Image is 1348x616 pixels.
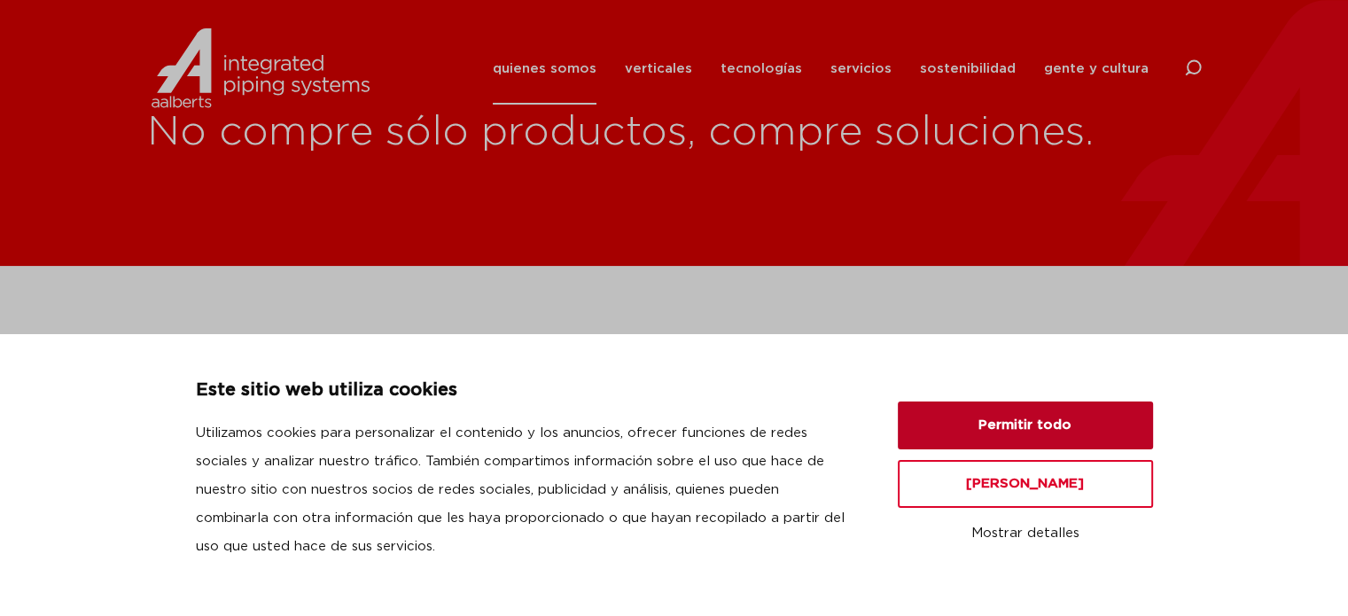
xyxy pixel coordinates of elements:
[625,33,692,105] a: verticales
[493,33,1149,105] nav: Menú
[1044,33,1149,105] a: gente y cultura
[196,426,845,553] font: Utilizamos cookies para personalizar el contenido y los anuncios, ofrecer funciones de redes soci...
[493,33,596,105] a: quienes somos
[721,33,802,105] a: tecnologías
[493,62,596,75] font: quienes somos
[898,402,1153,449] button: Permitir todo
[830,33,892,105] a: servicios
[147,112,1094,152] font: No compre sólo productos, compre soluciones.
[920,62,1016,75] font: sostenibilidad
[830,62,892,75] font: servicios
[721,62,802,75] font: tecnologías
[1044,62,1149,75] font: gente y cultura
[898,519,1153,549] button: Mostrar detalles
[898,460,1153,508] button: [PERSON_NAME]
[625,62,692,75] font: verticales
[196,381,457,399] font: Este sitio web utiliza cookies
[920,33,1016,105] a: sostenibilidad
